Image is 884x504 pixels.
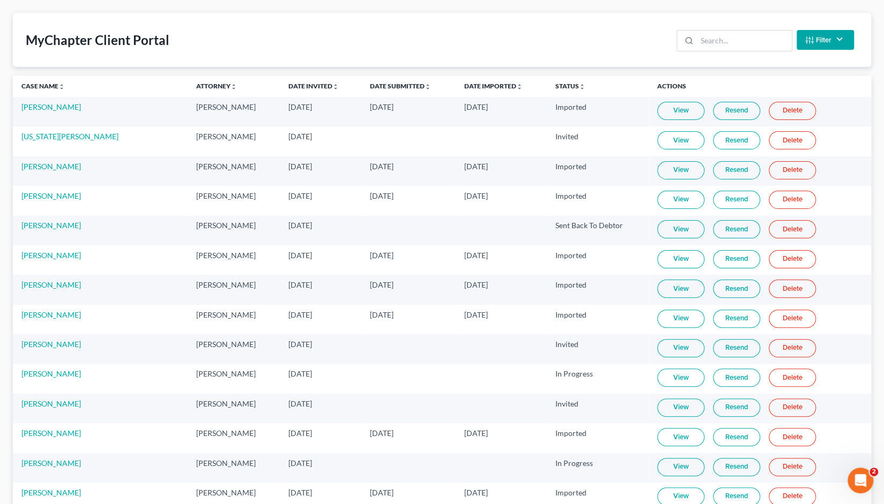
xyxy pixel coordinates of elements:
[288,102,312,111] span: [DATE]
[870,468,878,476] span: 2
[21,428,81,438] a: [PERSON_NAME]
[370,102,393,111] span: [DATE]
[769,280,816,298] a: Delete
[288,399,312,408] span: [DATE]
[231,84,237,90] i: unfold_more
[464,280,488,289] span: [DATE]
[188,423,280,453] td: [PERSON_NAME]
[21,82,65,90] a: Case Nameunfold_more
[188,216,280,245] td: [PERSON_NAME]
[797,30,854,50] button: Filter
[21,399,81,408] a: [PERSON_NAME]
[188,334,280,364] td: [PERSON_NAME]
[21,132,118,141] a: [US_STATE][PERSON_NAME]
[464,428,488,438] span: [DATE]
[370,488,393,497] span: [DATE]
[848,468,873,493] iframe: Intercom live chat
[288,340,312,349] span: [DATE]
[21,102,81,111] a: [PERSON_NAME]
[370,280,393,289] span: [DATE]
[332,84,339,90] i: unfold_more
[21,251,81,260] a: [PERSON_NAME]
[769,458,816,476] a: Delete
[769,398,816,417] a: Delete
[657,102,704,120] a: View
[425,84,431,90] i: unfold_more
[547,275,649,304] td: Imported
[26,32,169,49] div: MyChapter Client Portal
[657,458,704,476] a: View
[713,458,760,476] a: Resend
[464,162,488,171] span: [DATE]
[547,245,649,275] td: Imported
[288,82,339,90] a: Date Invitedunfold_more
[657,161,704,179] a: View
[288,162,312,171] span: [DATE]
[288,369,312,378] span: [DATE]
[713,250,760,268] a: Resend
[769,368,816,387] a: Delete
[21,221,81,230] a: [PERSON_NAME]
[713,191,760,209] a: Resend
[769,102,816,120] a: Delete
[657,310,704,328] a: View
[579,84,585,90] i: unfold_more
[21,162,81,171] a: [PERSON_NAME]
[516,84,523,90] i: unfold_more
[769,131,816,149] a: Delete
[547,423,649,453] td: Imported
[657,339,704,357] a: View
[188,126,280,156] td: [PERSON_NAME]
[464,251,488,260] span: [DATE]
[188,97,280,126] td: [PERSON_NAME]
[288,428,312,438] span: [DATE]
[547,305,649,334] td: Imported
[547,156,649,186] td: Imported
[713,131,760,149] a: Resend
[21,280,81,289] a: [PERSON_NAME]
[555,82,585,90] a: Statusunfold_more
[657,220,704,238] a: View
[657,250,704,268] a: View
[713,368,760,387] a: Resend
[288,251,312,260] span: [DATE]
[649,76,871,97] th: Actions
[288,191,312,200] span: [DATE]
[370,251,393,260] span: [DATE]
[713,102,760,120] a: Resend
[547,394,649,423] td: Invited
[188,186,280,215] td: [PERSON_NAME]
[713,280,760,298] a: Resend
[288,221,312,230] span: [DATE]
[713,398,760,417] a: Resend
[713,161,760,179] a: Resend
[464,488,488,497] span: [DATE]
[657,131,704,149] a: View
[288,488,312,497] span: [DATE]
[547,126,649,156] td: Invited
[196,82,237,90] a: Attorneyunfold_more
[769,191,816,209] a: Delete
[547,186,649,215] td: Imported
[713,339,760,357] a: Resend
[288,132,312,141] span: [DATE]
[370,310,393,319] span: [DATE]
[188,364,280,394] td: [PERSON_NAME]
[21,369,81,378] a: [PERSON_NAME]
[547,364,649,394] td: In Progress
[370,162,393,171] span: [DATE]
[58,84,65,90] i: unfold_more
[769,310,816,328] a: Delete
[657,398,704,417] a: View
[769,220,816,238] a: Delete
[21,310,81,319] a: [PERSON_NAME]
[370,191,393,200] span: [DATE]
[370,428,393,438] span: [DATE]
[769,250,816,268] a: Delete
[188,156,280,186] td: [PERSON_NAME]
[547,453,649,483] td: In Progress
[21,340,81,349] a: [PERSON_NAME]
[547,97,649,126] td: Imported
[464,191,488,200] span: [DATE]
[288,310,312,319] span: [DATE]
